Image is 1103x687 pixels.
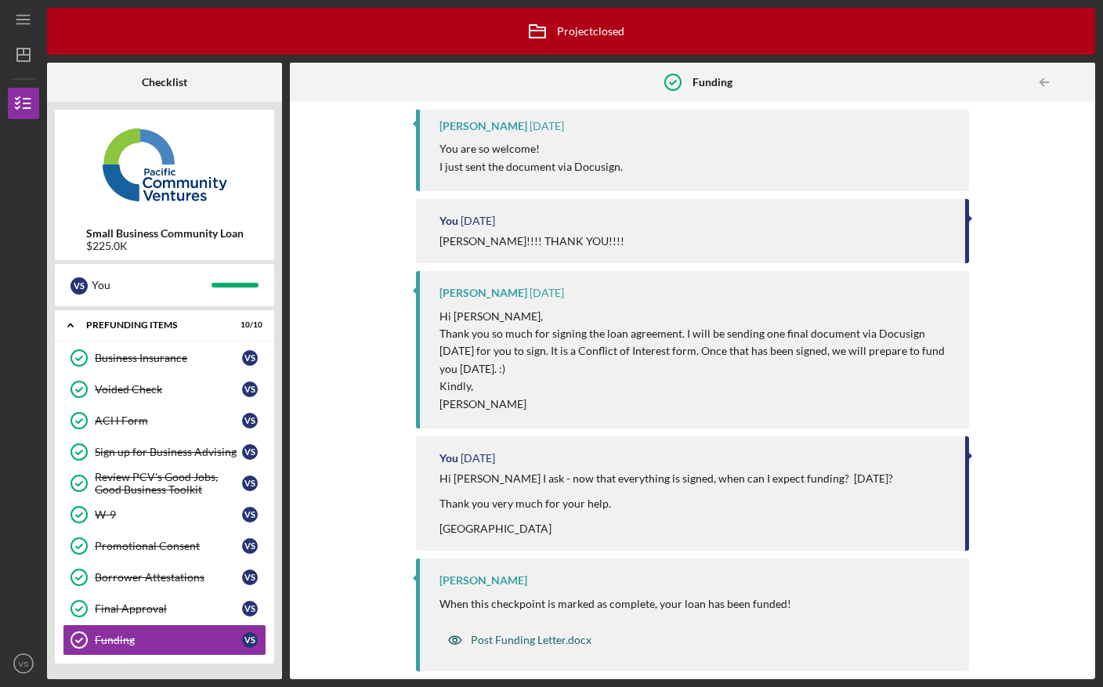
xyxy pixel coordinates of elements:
a: Final ApprovalVS [63,593,266,624]
div: V S [242,569,258,585]
p: Hi [PERSON_NAME], [439,308,953,325]
div: Borrower Attestations [95,571,242,584]
a: Review PCV's Good Jobs, Good Business ToolkitVS [63,468,266,499]
div: Project closed [518,12,624,51]
text: VS [19,660,29,668]
b: Funding [693,76,732,89]
a: FundingVS [63,624,266,656]
p: When this checkpoint is marked as complete, your loan has been funded! [439,595,791,613]
div: You [92,272,212,298]
time: 2025-06-23 20:03 [530,120,564,132]
button: Post Funding Letter.docx [439,624,599,656]
div: 10 / 10 [234,320,262,330]
div: [PERSON_NAME] [439,574,527,587]
div: Voided Check [95,383,242,396]
div: [PERSON_NAME] [439,287,527,299]
p: [PERSON_NAME] [439,396,953,413]
div: V S [242,350,258,366]
div: Funding [95,634,242,646]
div: V S [242,601,258,616]
a: Business InsuranceVS [63,342,266,374]
div: You [439,452,458,465]
div: Hi [PERSON_NAME] I ask - now that everything is signed, when can I expect funding? [DATE]? Thank ... [439,472,893,535]
time: 2025-06-23 19:56 [530,287,564,299]
div: You [439,215,458,227]
div: V S [242,632,258,648]
time: 2025-06-23 19:41 [461,452,495,465]
div: W-9 [95,508,242,521]
div: $225.0K [86,240,244,252]
div: V S [242,444,258,460]
div: V S [242,507,258,522]
div: Review PCV's Good Jobs, Good Business Toolkit [95,471,242,496]
div: Sign up for Business Advising [95,446,242,458]
a: Sign up for Business AdvisingVS [63,436,266,468]
div: [PERSON_NAME]!!!! THANK YOU!!!! [439,235,624,248]
div: Post Funding Letter.docx [471,634,591,646]
div: [PERSON_NAME] [439,120,527,132]
div: ACH Form [95,414,242,427]
div: V S [242,538,258,554]
div: V S [242,475,258,491]
a: W-9VS [63,499,266,530]
a: ACH FormVS [63,405,266,436]
img: Product logo [55,118,274,212]
div: Final Approval [95,602,242,615]
a: Borrower AttestationsVS [63,562,266,593]
b: Checklist [142,76,187,89]
a: Voided CheckVS [63,374,266,405]
div: V S [71,277,88,295]
b: Small Business Community Loan [86,227,244,240]
a: Promotional ConsentVS [63,530,266,562]
button: VS [8,648,39,679]
div: Business Insurance [95,352,242,364]
time: 2025-06-23 19:56 [461,215,495,227]
div: Promotional Consent [95,540,242,552]
div: V S [242,413,258,428]
div: V S [242,381,258,397]
p: I just sent the document via Docusign. [439,158,623,175]
p: Kindly, [439,378,953,395]
div: Prefunding Items [86,320,223,330]
p: You are so welcome! [439,140,623,157]
p: Thank you so much for signing the loan agreement. I will be sending one final document via Docusi... [439,325,953,378]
